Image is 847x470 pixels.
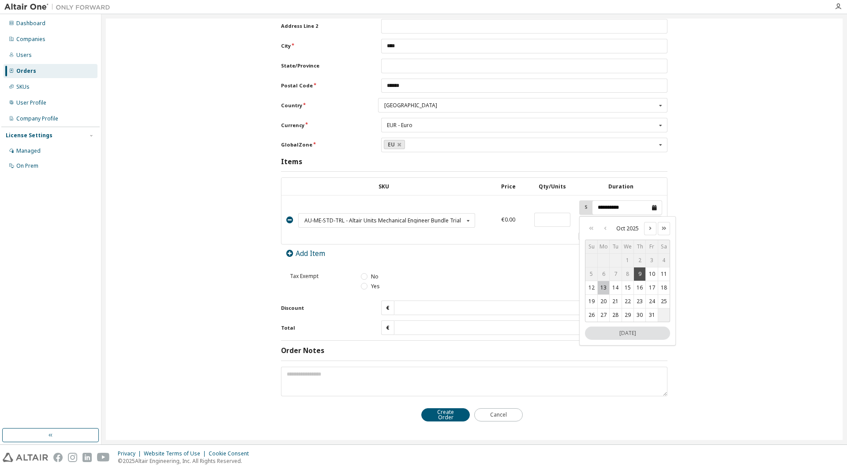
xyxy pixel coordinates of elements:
[16,52,32,59] div: Users
[4,3,115,11] img: Altair One
[381,59,667,73] input: State/Province
[16,36,45,43] div: Companies
[3,453,48,462] img: altair_logo.svg
[585,308,597,322] button: Sun Oct 26 2025
[304,218,464,223] div: AU-ME-STD-TRL - Altair Units Mechanical Engineer Bundle Trial
[658,295,670,308] button: Sat Oct 25 2025
[82,453,92,462] img: linkedin.svg
[486,178,530,195] th: Price
[290,272,319,280] span: Tax Exempt
[610,281,621,294] button: Tue Oct 14 2025
[281,178,486,195] th: SKU
[16,162,38,169] div: On Prem
[622,281,633,294] button: Wed Oct 15 2025
[578,233,663,240] label: Override Dates
[378,98,667,113] div: Country
[394,320,667,335] input: Total
[361,282,379,290] label: Yes
[585,281,597,294] button: Sun Oct 12 2025
[585,327,670,340] button: Thu Oct 09 2025, Today
[281,102,363,109] label: Country
[281,82,367,89] label: Postal Code
[281,62,367,69] label: State/Province
[16,99,46,106] div: User Profile
[144,450,209,457] div: Website Terms of Use
[97,453,110,462] img: youtube.svg
[381,301,394,315] div: €
[646,267,657,281] button: Fri Oct 10 2025
[381,320,394,335] div: €
[658,281,670,294] button: Sat Oct 18 2025
[474,408,523,421] button: Cancel
[614,225,642,232] span: October 2025
[381,19,667,34] input: Address Line 2
[16,147,41,154] div: Managed
[530,178,574,195] th: Qty/Units
[384,103,656,108] div: [GEOGRAPHIC_DATA]
[634,267,645,281] button: Thu Oct 09 2025
[610,308,621,322] button: Tue Oct 28 2025
[622,295,633,308] button: Wed Oct 22 2025
[53,453,63,462] img: facebook.svg
[16,83,30,90] div: SKUs
[646,295,657,308] button: Fri Oct 24 2025
[394,301,667,315] input: Discount
[6,132,52,139] div: License Settings
[598,308,609,322] button: Mon Oct 27 2025
[634,308,645,322] button: Thu Oct 30 2025
[68,453,77,462] img: instagram.svg
[580,203,589,211] label: S
[384,140,405,149] a: EU
[281,158,302,166] h3: Items
[574,178,667,195] th: Duration
[16,115,58,122] div: Company Profile
[658,222,670,235] button: Next year
[421,408,470,421] button: Create Order
[16,20,45,27] div: Dashboard
[281,305,367,312] label: Discount
[118,450,144,457] div: Privacy
[658,267,670,281] button: Sat Oct 11 2025
[281,122,367,129] label: Currency
[646,308,657,322] button: Fri Oct 31 2025
[644,222,656,235] button: Next month
[16,68,36,75] div: Orders
[585,295,597,308] button: Sun Oct 19 2025
[286,248,325,258] a: Add Item
[281,141,367,148] label: GlobalZone
[281,42,367,49] label: City
[634,281,645,294] button: Thu Oct 16 2025
[381,39,667,53] input: City
[381,138,667,152] div: GlobalZone
[381,79,667,93] input: Postal Code
[646,281,657,294] button: Fri Oct 17 2025
[381,118,667,132] div: Currency
[281,324,367,331] label: Total
[361,273,378,280] label: No
[118,457,254,465] p: © 2025 Altair Engineering, Inc. All Rights Reserved.
[598,295,609,308] button: Mon Oct 20 2025
[281,346,324,355] h3: Order Notes
[634,295,645,308] button: Thu Oct 23 2025
[610,295,621,308] button: Tue Oct 21 2025
[387,123,412,128] div: EUR - Euro
[622,308,633,322] button: Wed Oct 29 2025
[209,450,254,457] div: Cookie Consent
[598,281,609,294] button: Mon Oct 13 2025
[281,23,367,30] label: Address Line 2
[486,196,530,244] td: €0.00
